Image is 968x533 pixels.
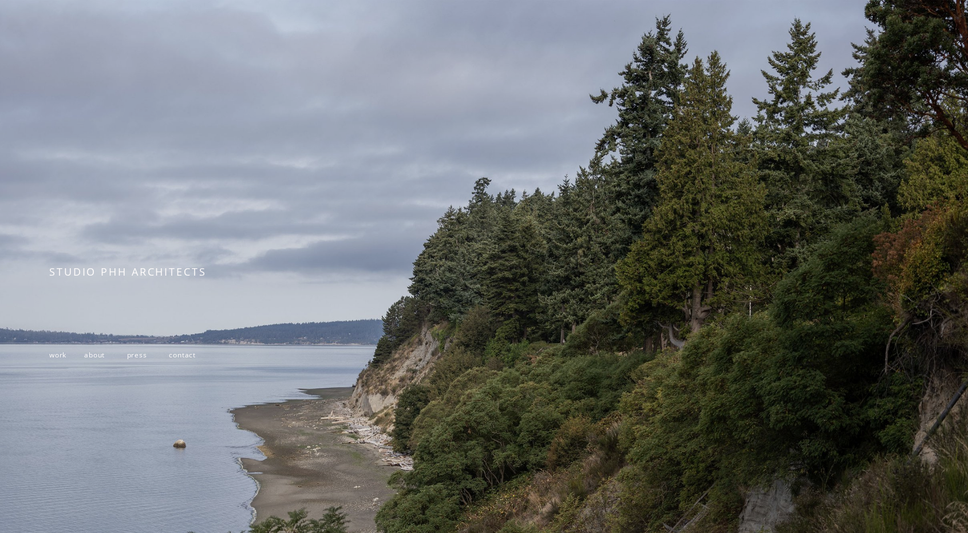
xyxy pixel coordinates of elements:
a: about [84,350,105,360]
a: press [127,350,147,360]
span: STUDIO PHH ARCHITECTS [49,265,207,279]
a: work [49,350,66,360]
a: contact [169,350,196,360]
